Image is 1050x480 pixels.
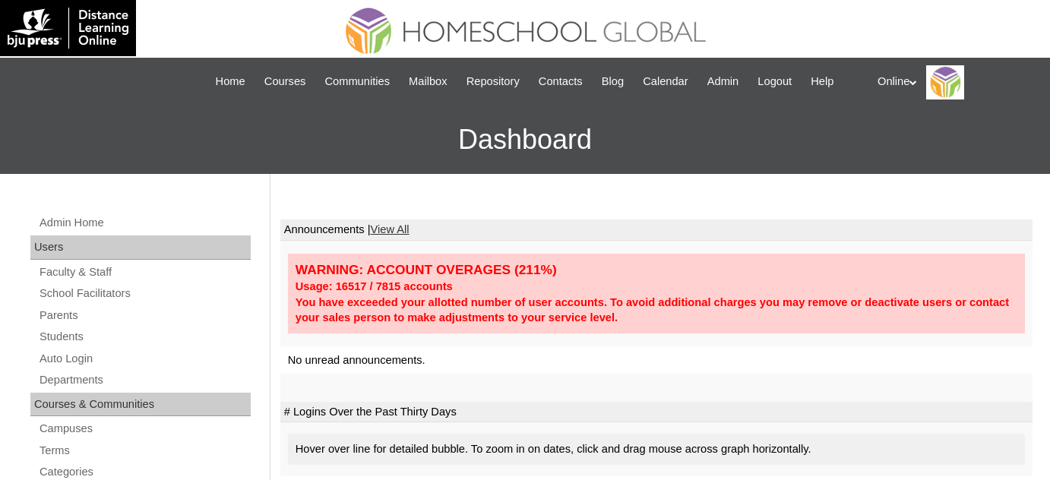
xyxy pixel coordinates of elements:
span: Contacts [539,73,583,90]
a: Admin [700,73,747,90]
span: Home [216,73,245,90]
a: Blog [594,73,631,90]
h3: Dashboard [8,106,1042,174]
a: Departments [38,371,251,390]
div: Courses & Communities [30,393,251,417]
span: Blog [602,73,624,90]
a: Mailbox [401,73,455,90]
div: Users [30,235,251,260]
a: Repository [459,73,527,90]
td: No unread announcements. [280,346,1033,374]
a: Help [803,73,841,90]
a: Parents [38,306,251,325]
span: Help [811,73,833,90]
a: Faculty & Staff [38,263,251,282]
span: Admin [707,73,739,90]
a: Communities [317,73,397,90]
span: Repository [466,73,520,90]
a: Students [38,327,251,346]
div: WARNING: ACCOUNT OVERAGES (211%) [296,261,1017,279]
a: Campuses [38,419,251,438]
a: View All [371,223,410,235]
a: Logout [750,73,799,90]
td: Announcements | [280,219,1033,241]
div: You have exceeded your allotted number of user accounts. To avoid additional charges you may remo... [296,295,1017,326]
div: Online [878,65,1035,99]
a: Courses [257,73,314,90]
a: School Facilitators [38,284,251,303]
a: Terms [38,441,251,460]
a: Home [208,73,253,90]
td: # Logins Over the Past Thirty Days [280,402,1033,423]
img: Online Academy [926,65,964,99]
a: Contacts [531,73,590,90]
span: Calendar [643,73,688,90]
a: Calendar [635,73,695,90]
a: Admin Home [38,213,251,232]
span: Logout [757,73,792,90]
img: logo-white.png [8,8,128,49]
span: Mailbox [409,73,448,90]
span: Communities [324,73,390,90]
a: Auto Login [38,349,251,368]
span: Courses [264,73,306,90]
div: Hover over line for detailed bubble. To zoom in on dates, click and drag mouse across graph horiz... [288,434,1025,465]
strong: Usage: 16517 / 7815 accounts [296,280,453,292]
